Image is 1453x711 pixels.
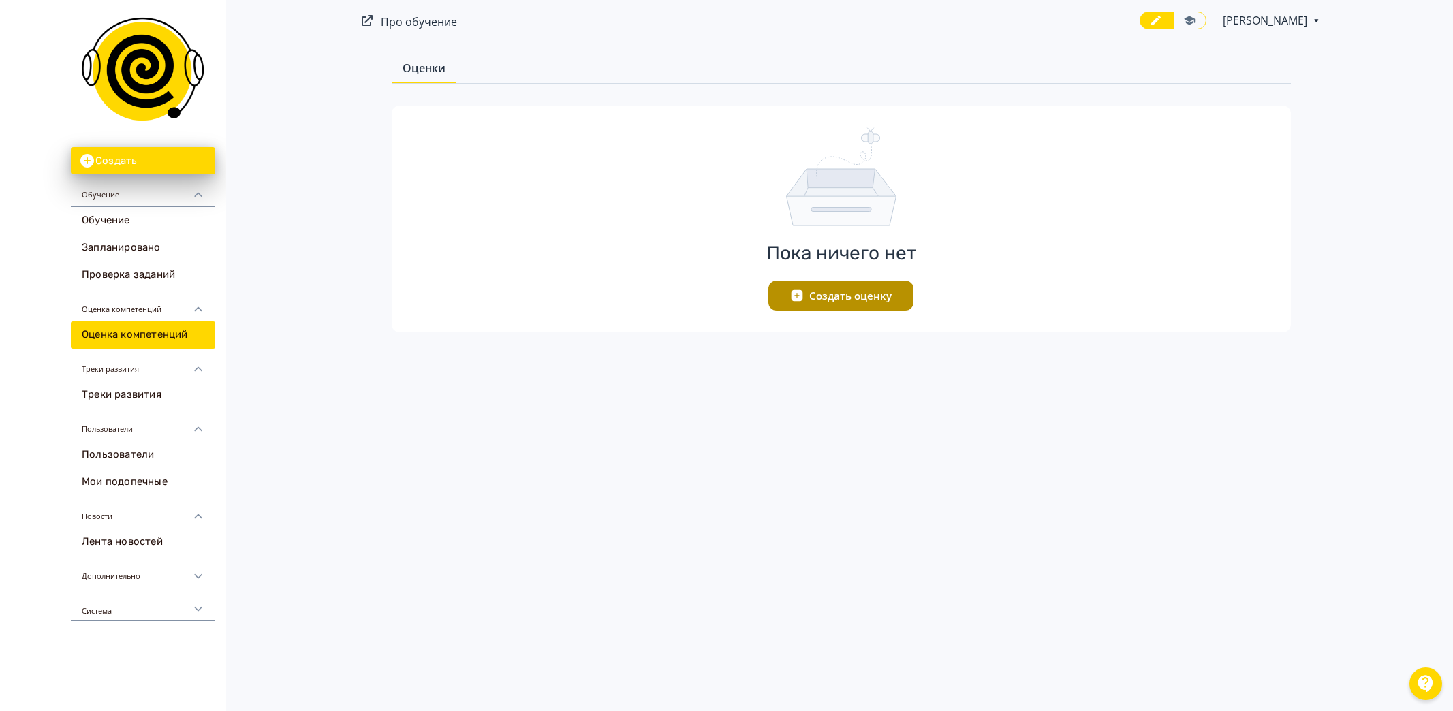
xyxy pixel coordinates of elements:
div: Оценка компетенций [71,289,215,321]
a: Лента новостей [71,528,215,556]
a: Мои подопечные [71,469,215,496]
button: Создать [71,147,215,174]
a: Запланировано [71,234,215,262]
div: Новости [71,496,215,528]
a: Переключиться в режим ученика [1173,12,1206,29]
a: Обучение [71,207,215,234]
button: Создать оценку [768,281,913,311]
div: Треки развития [71,349,215,381]
span: Пока ничего нет [766,242,916,264]
div: Дополнительно [71,556,215,588]
a: Треки развития [71,381,215,409]
div: Обучение [71,174,215,207]
span: Наталья Слеткова [1223,12,1309,29]
div: Пользователи [71,409,215,441]
span: Оценки [403,60,446,76]
img: https://files.teachbase.ru/system/slaveaccount/36146/logo/medium-b1818ddb8e1247e7d73a01cb0ce77a0b... [82,8,204,131]
a: Пользователи [71,441,215,469]
a: Про обучение [381,14,457,29]
a: Оценка компетенций [71,321,215,349]
a: Проверка заданий [71,262,215,289]
div: Система [71,588,215,621]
